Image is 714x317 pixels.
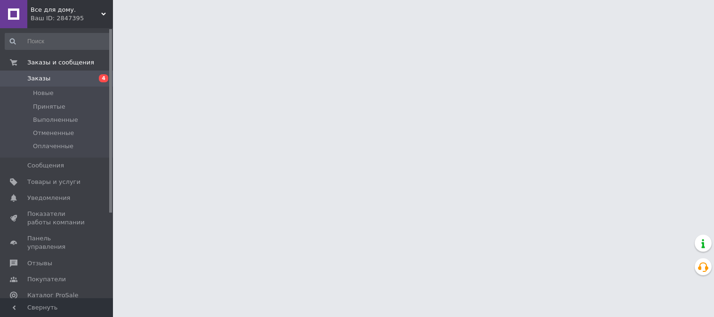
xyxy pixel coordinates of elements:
span: Оплаченные [33,142,73,151]
span: Товары и услуги [27,178,80,186]
span: Показатели работы компании [27,210,87,227]
span: Каталог ProSale [27,291,78,300]
span: Заказы [27,74,50,83]
span: Отмененные [33,129,74,137]
input: Поиск [5,33,111,50]
span: Покупатели [27,275,66,284]
span: 4 [99,74,108,82]
span: Сообщения [27,161,64,170]
span: Отзывы [27,259,52,268]
span: Заказы и сообщения [27,58,94,67]
span: Уведомления [27,194,70,202]
span: Новые [33,89,54,97]
span: Принятые [33,103,65,111]
span: Все для дому. [31,6,101,14]
div: Ваш ID: 2847395 [31,14,113,23]
span: Панель управления [27,234,87,251]
span: Выполненные [33,116,78,124]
